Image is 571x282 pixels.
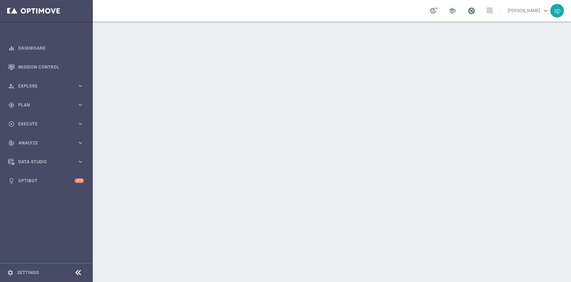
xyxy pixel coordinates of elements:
[17,271,39,275] a: Settings
[8,121,84,127] button: play_circle_outline Execute keyboard_arrow_right
[8,64,84,70] button: Mission Control
[77,120,84,127] i: keyboard_arrow_right
[18,39,84,58] a: Dashboard
[7,269,14,276] i: settings
[8,121,15,127] i: play_circle_outline
[8,140,15,146] i: track_changes
[8,102,84,108] button: gps_fixed Plan keyboard_arrow_right
[8,159,84,165] button: Data Studio keyboard_arrow_right
[18,58,84,76] a: Mission Control
[542,7,550,15] span: keyboard_arrow_down
[75,178,84,183] div: +10
[8,45,84,51] button: equalizer Dashboard
[8,178,15,184] i: lightbulb
[8,83,84,89] button: person_search Explore keyboard_arrow_right
[8,102,77,108] div: Plan
[8,58,84,76] div: Mission Control
[8,171,84,190] div: Optibot
[8,178,84,184] button: lightbulb Optibot +10
[18,171,75,190] a: Optibot
[18,103,77,107] span: Plan
[8,121,77,127] div: Execute
[8,45,15,51] i: equalizer
[448,7,456,15] span: school
[507,5,550,16] a: [PERSON_NAME]keyboard_arrow_down
[8,83,15,89] i: person_search
[77,139,84,146] i: keyboard_arrow_right
[8,140,77,146] div: Analyze
[550,4,564,18] div: sp
[77,83,84,89] i: keyboard_arrow_right
[8,159,77,165] div: Data Studio
[18,160,77,164] span: Data Studio
[77,102,84,108] i: keyboard_arrow_right
[18,122,77,126] span: Execute
[18,84,77,88] span: Explore
[8,102,15,108] i: gps_fixed
[8,39,84,58] div: Dashboard
[18,141,77,145] span: Analyze
[77,158,84,165] i: keyboard_arrow_right
[8,140,84,146] button: track_changes Analyze keyboard_arrow_right
[8,83,77,89] div: Explore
